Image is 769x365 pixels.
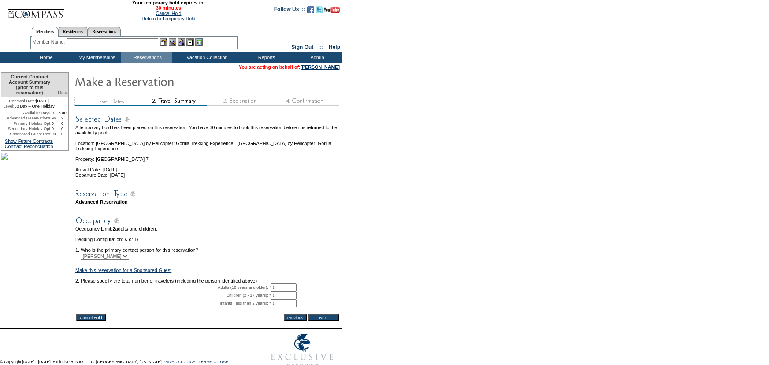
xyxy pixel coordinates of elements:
a: Subscribe to our YouTube Channel [324,9,340,14]
td: Primary Holiday Opt: [1,121,52,126]
div: Member Name: [33,38,67,46]
td: 0 [56,131,68,137]
a: Return to Temporary Hold [142,16,196,21]
td: Vacation Collection [172,52,240,63]
img: b_calculator.gif [195,38,203,46]
td: 0 [56,121,68,126]
input: Previous [284,314,307,321]
span: :: [319,44,323,50]
td: Children (2 - 17 years): * [75,291,271,299]
td: Occupancy Limit: adults and children. [75,226,340,231]
td: Reports [240,52,291,63]
td: 1. Who is the primary contact person for this reservation? [75,242,340,253]
img: Subscribe to our YouTube Channel [324,7,340,13]
a: Members [32,27,59,37]
input: Next [308,314,339,321]
a: Sign Out [291,44,313,50]
td: Departure Date: [DATE] [75,172,340,178]
img: Make Reservation [74,72,251,90]
td: 2. Please specify the total number of travelers (including the person identified above) [75,278,340,283]
span: Disc. [58,90,68,95]
td: [DATE] [1,97,56,104]
img: Become our fan on Facebook [307,6,314,13]
a: Residences [58,27,88,36]
td: Available Days: [1,110,52,115]
td: 2 [56,115,68,121]
td: Bedding Configuration: K or T/T [75,237,340,242]
img: View [169,38,176,46]
td: 60 Day – One Holiday [1,104,56,110]
td: 6.00 [56,110,68,115]
td: Current Contract Account Summary (prior to this reservation) [1,73,56,97]
img: b_edit.gif [160,38,167,46]
a: Help [329,44,340,50]
span: Level: [4,104,15,109]
td: Property: [GEOGRAPHIC_DATA] 7 - [75,151,340,162]
td: Admin [291,52,342,63]
td: Arrival Date: [DATE] [75,162,340,172]
img: step1_state3.gif [74,97,141,106]
img: Follow us on Twitter [316,6,323,13]
span: You are acting on behalf of: [239,64,340,70]
img: Compass Home [7,2,65,20]
img: step3_state1.gif [207,97,273,106]
img: Impersonate [178,38,185,46]
img: step2_state2.gif [141,97,207,106]
td: Reservations [121,52,172,63]
img: step4_state1.gif [273,97,339,106]
a: Cancel Hold [156,11,181,16]
td: Secondary Holiday Opt: [1,126,52,131]
td: Location: [GEOGRAPHIC_DATA] by Helicopter: Gorilla Trekking Experience - [GEOGRAPHIC_DATA] by Hel... [75,135,340,151]
img: Castaway-Boat-16.jpg [1,153,8,160]
a: Follow us on Twitter [316,9,323,14]
td: Advanced Reservations: [1,115,52,121]
a: Show Future Contracts [5,138,53,144]
input: Cancel Hold [76,314,106,321]
a: Make this reservation for a Sponsored Guest [75,268,171,273]
img: subTtlOccupancy.gif [75,215,340,226]
a: Reservations [88,27,121,36]
td: 0 [52,126,57,131]
a: TERMS OF USE [199,360,229,364]
td: 0 [52,121,57,126]
a: [PERSON_NAME] [301,64,340,70]
span: Renewal Date: [9,98,36,104]
td: 0 [52,110,57,115]
td: 99 [52,131,57,137]
td: My Memberships [71,52,121,63]
span: 30 minutes [69,5,267,11]
img: Reservations [186,38,194,46]
td: Advanced Reservation [75,199,340,205]
td: Sponsored Guest Res: [1,131,52,137]
td: Home [20,52,71,63]
td: 0 [56,126,68,131]
td: Follow Us :: [274,5,305,16]
a: Contract Reconciliation [5,144,53,149]
a: PRIVACY POLICY [163,360,195,364]
td: Adults (18 years and older): * [75,283,271,291]
span: 2 [112,226,115,231]
td: Infants (less than 2 years): * [75,299,271,307]
td: A temporary hold has been placed on this reservation. You have 30 minutes to book this reservatio... [75,125,340,135]
img: subTtlSelectedDates.gif [75,114,340,125]
img: subTtlResType.gif [75,188,340,199]
a: Become our fan on Facebook [307,9,314,14]
td: 96 [52,115,57,121]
